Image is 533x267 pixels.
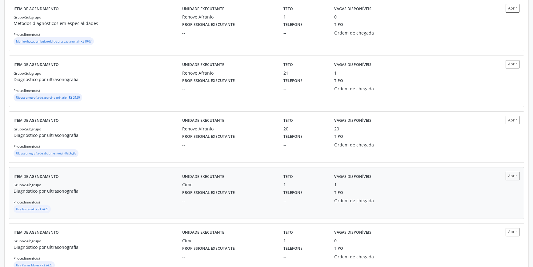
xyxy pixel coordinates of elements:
[14,32,40,37] small: Procedimento(s)
[182,253,275,260] div: --
[283,132,303,142] label: Telefone
[14,71,41,76] small: Grupo/Subgrupo
[182,85,275,92] div: --
[14,76,182,83] p: Diagnóstico por ultrasonografia
[283,20,303,30] label: Telefone
[334,85,401,92] div: Ordem de chegada
[334,132,343,142] label: Tipo
[14,228,59,237] label: Item de agendamento
[182,132,235,142] label: Profissional executante
[14,127,41,131] small: Grupo/Subgrupo
[283,172,293,181] label: Teto
[283,70,326,76] div: 21
[14,172,59,181] label: Item de agendamento
[16,39,91,43] small: Monitorizacao ambulatorial de pressao arterial - R$ 10,07
[506,4,519,12] button: Abrir
[14,116,59,125] label: Item de agendamento
[16,151,76,155] small: Ultrassonografia de abdomen total - R$ 37,95
[283,142,326,148] div: --
[283,188,303,197] label: Telefone
[14,144,40,149] small: Procedimento(s)
[283,4,293,14] label: Teto
[182,116,224,125] label: Unidade executante
[506,228,519,236] button: Abrir
[14,88,40,93] small: Procedimento(s)
[283,76,303,86] label: Telefone
[182,30,275,36] div: --
[283,244,303,253] label: Telefone
[334,181,336,188] div: 1
[182,172,224,181] label: Unidade executante
[14,15,41,19] small: Grupo/Subgrupo
[334,76,343,86] label: Tipo
[182,70,275,76] div: Renove Afranio
[334,228,371,237] label: Vagas disponíveis
[283,197,326,204] div: --
[334,60,371,70] label: Vagas disponíveis
[283,116,293,125] label: Teto
[14,4,59,14] label: Item de agendamento
[182,142,275,148] div: --
[182,60,224,70] label: Unidade executante
[506,116,519,124] button: Abrir
[334,30,401,36] div: Ordem de chegada
[182,197,275,204] div: --
[334,20,343,30] label: Tipo
[283,228,293,237] label: Teto
[283,253,326,260] div: --
[14,183,41,187] small: Grupo/Subgrupo
[14,188,182,194] p: Diagnóstico por ultrasonografia
[16,96,80,100] small: Ultrassonografia de aparelho urinario - R$ 24,20
[14,60,59,70] label: Item de agendamento
[283,237,326,244] div: 1
[283,14,326,20] div: 1
[14,200,40,204] small: Procedimento(s)
[506,60,519,68] button: Abrir
[334,197,401,204] div: Ordem de chegada
[182,20,235,30] label: Profissional executante
[14,132,182,138] p: Diagnóstico por ultrasonografia
[334,70,336,76] div: 1
[506,172,519,180] button: Abrir
[182,188,235,197] label: Profissional executante
[182,4,224,14] label: Unidade executante
[334,116,371,125] label: Vagas disponíveis
[14,20,182,27] p: Métodos diagnósticos em especialidades
[334,188,343,197] label: Tipo
[334,125,339,132] div: 20
[334,253,401,260] div: Ordem de chegada
[283,85,326,92] div: --
[334,4,371,14] label: Vagas disponíveis
[283,181,326,188] div: 1
[14,244,182,250] p: Diagnóstico por ultrasonografia
[182,237,275,244] div: Cime
[14,239,41,243] small: Grupo/Subgrupo
[182,228,224,237] label: Unidade executante
[283,125,326,132] div: 20
[334,237,336,244] div: 0
[283,60,293,70] label: Teto
[182,181,275,188] div: Cime
[283,30,326,36] div: --
[14,256,40,261] small: Procedimento(s)
[16,207,48,211] small: Usg Tornozelo - R$ 24,20
[334,172,371,181] label: Vagas disponíveis
[334,142,401,148] div: Ordem de chegada
[334,244,343,253] label: Tipo
[182,14,275,20] div: Renove Afranio
[182,125,275,132] div: Renove Afranio
[182,76,235,86] label: Profissional executante
[334,14,336,20] div: 0
[182,244,235,253] label: Profissional executante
